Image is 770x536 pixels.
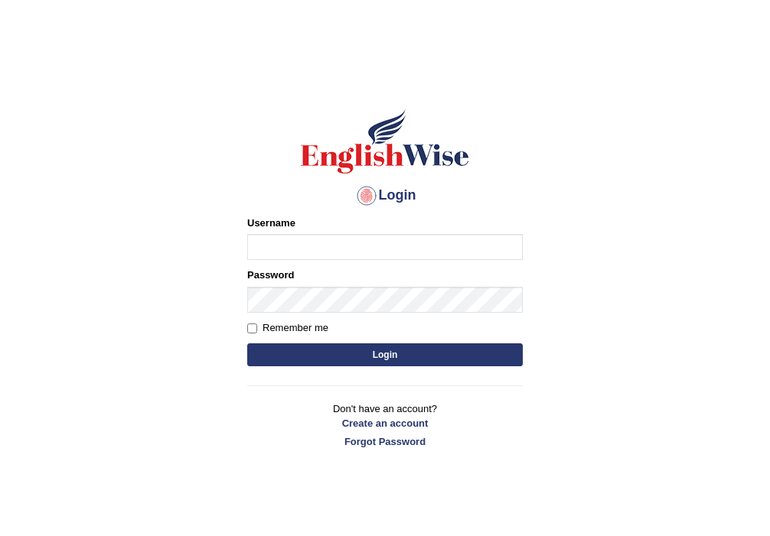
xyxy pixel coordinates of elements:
img: Logo of English Wise sign in for intelligent practice with AI [298,107,472,176]
label: Password [247,268,294,282]
h4: Login [247,184,523,208]
a: Forgot Password [247,434,523,449]
p: Don't have an account? [247,401,523,449]
label: Username [247,216,295,230]
a: Create an account [247,416,523,430]
label: Remember me [247,320,328,336]
button: Login [247,343,523,366]
input: Remember me [247,323,257,333]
